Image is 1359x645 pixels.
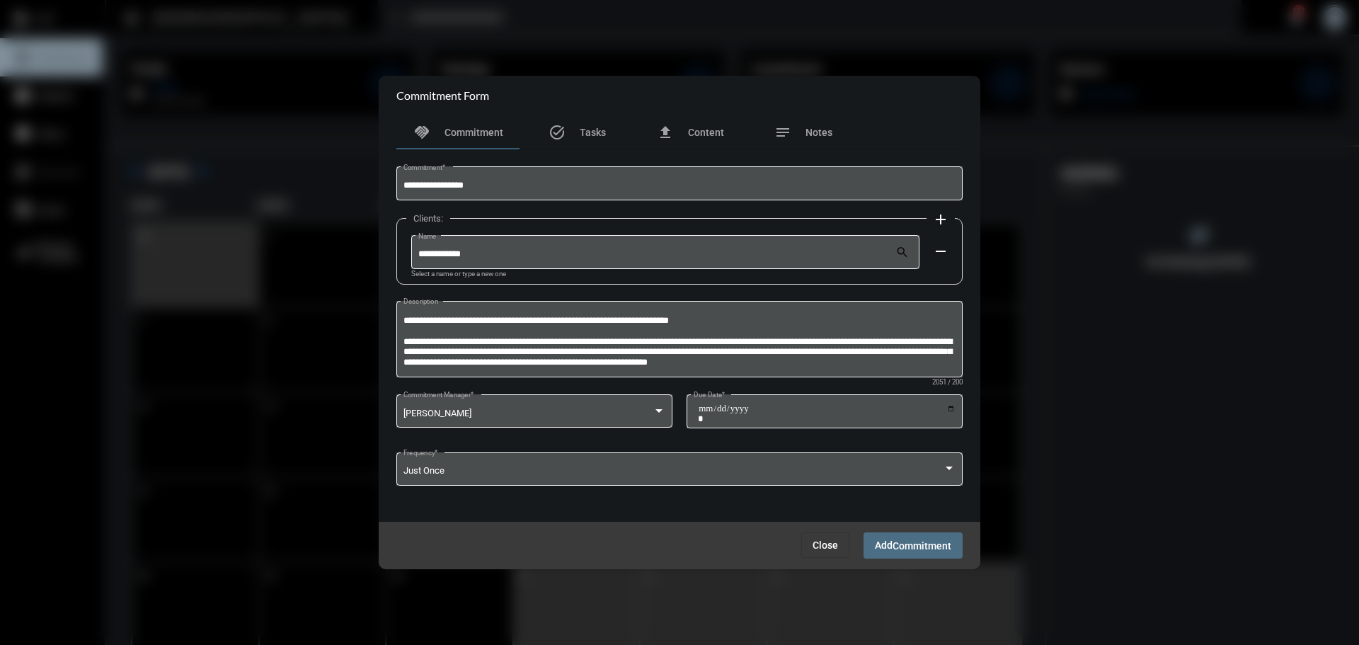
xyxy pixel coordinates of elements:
mat-icon: add [932,211,949,228]
label: Clients: [406,213,450,224]
mat-hint: Select a name or type a new one [411,270,506,278]
h2: Commitment Form [396,89,489,102]
mat-icon: task_alt [549,124,566,141]
span: Commitment [445,127,503,138]
mat-icon: file_upload [657,124,674,141]
mat-icon: remove [932,243,949,260]
mat-icon: search [895,245,912,262]
span: [PERSON_NAME] [403,408,471,418]
button: AddCommitment [864,532,963,559]
span: Tasks [580,127,606,138]
span: Add [875,540,951,551]
span: Close [813,540,838,551]
mat-icon: handshake [413,124,430,141]
mat-icon: notes [774,124,791,141]
button: Close [801,532,849,558]
span: Content [688,127,724,138]
span: Commitment [893,540,951,552]
span: Just Once [403,465,445,476]
mat-hint: 2051 / 200 [932,379,963,387]
span: Notes [805,127,832,138]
